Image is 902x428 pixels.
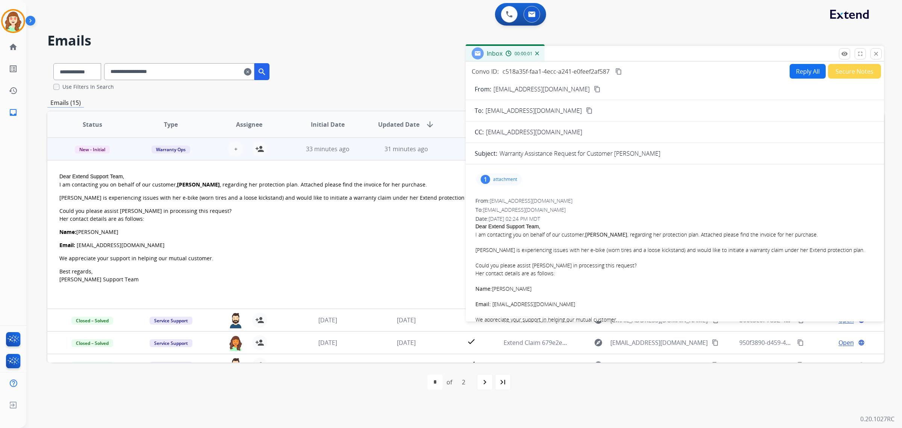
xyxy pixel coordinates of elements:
p: Warranty Assistance Request for Customer [PERSON_NAME] [499,149,660,158]
strong: Name: [475,285,492,292]
span: Closed – Solved [71,362,113,370]
img: avatar [3,11,24,32]
p: I am contacting you on behalf of our customer, , regarding her protection plan. Attached please f... [475,231,874,238]
span: Closed – Solved [71,339,113,347]
mat-icon: explore [594,361,603,370]
mat-icon: navigate_next [480,378,489,387]
span: 33 minutes ago [306,145,350,153]
div: 1 [481,175,490,184]
p: CC: [475,127,484,137]
span: [EMAIL_ADDRESS][DOMAIN_NAME] [492,301,575,308]
mat-icon: content_copy [797,362,804,369]
span: [DATE] [318,361,337,369]
mat-icon: language [858,362,865,369]
span: [EMAIL_ADDRESS][DOMAIN_NAME] [77,241,165,249]
span: [EMAIL_ADDRESS][DOMAIN_NAME] [490,197,572,204]
mat-icon: content_copy [712,339,719,346]
img: agent-avatar [228,335,243,351]
mat-icon: history [9,86,18,95]
span: Service Support [150,317,192,325]
p: [PERSON_NAME] [59,228,715,236]
p: Emails (15) [47,98,84,108]
mat-icon: search [257,67,266,76]
span: + [234,144,238,153]
mat-icon: content_copy [615,68,622,75]
strong: [PERSON_NAME] [585,231,627,238]
span: Assignee [236,120,262,129]
span: 31 minutes ago [384,145,428,153]
mat-icon: inbox [9,108,18,117]
span: [EMAIL_ADDRESS][DOMAIN_NAME] [610,338,708,347]
mat-icon: content_copy [594,86,601,93]
span: [DATE] 02:24 PM MDT [489,215,540,222]
span: Open [838,361,854,370]
mat-icon: explore [594,338,603,347]
mat-icon: person_add [255,144,264,153]
mat-icon: person_add [255,316,264,325]
mat-icon: person_add [255,338,264,347]
p: Best regards, [PERSON_NAME] Support Team [59,267,715,283]
div: of [446,378,452,387]
span: Open [838,338,854,347]
div: 2 [456,375,471,390]
span: [DATE] [318,338,337,347]
p: We appreciate your support in helping our mutual customer. [475,316,874,323]
button: + [228,141,243,156]
span: Inbox [487,49,502,58]
div: Date: [475,215,874,223]
mat-icon: content_copy [586,107,593,114]
mat-icon: language [858,339,865,346]
mat-icon: content_copy [797,339,804,346]
span: c518a35f-faa1-4ecc-a241-e0feef2af587 [502,67,610,76]
span: [DATE] [397,361,416,369]
span: Closed – Solved [71,317,113,325]
p: I am contacting you on behalf of our customer, , regarding her protection plan. Attached please f... [59,181,715,188]
strong: Email: [475,301,491,308]
strong: Email: [59,241,75,249]
span: [DATE] [397,338,416,347]
strong: [PERSON_NAME] [177,181,220,188]
p: Subject: [475,149,497,158]
mat-icon: fullscreen [857,50,864,57]
h2: Emails [47,33,884,48]
p: We appreciate your support in helping our mutual customer. [59,254,715,262]
button: Reply All [790,64,826,79]
mat-icon: arrow_downward [425,120,434,129]
span: 6744eab6-e827-430a-8402-4706b9cf2cb3 [739,361,854,369]
span: [EMAIL_ADDRESS][DOMAIN_NAME] [486,106,582,115]
mat-icon: person_add [255,361,264,370]
mat-icon: last_page [498,378,507,387]
mat-icon: check [467,360,476,369]
p: [PERSON_NAME] is experiencing issues with her e-bike (worn tires and a loose kickstand) and would... [475,246,874,254]
span: Initial Date [311,120,345,129]
div: From: [475,197,874,205]
div: Dear Extend Support Team, [59,173,715,181]
button: Secure Notes [828,64,881,79]
span: [EMAIL_ADDRESS][DOMAIN_NAME] [610,361,708,370]
mat-icon: home [9,42,18,52]
span: Service Support [150,339,192,347]
mat-icon: remove_red_eye [841,50,848,57]
span: [EMAIL_ADDRESS][DOMAIN_NAME] [486,128,582,136]
p: To: [475,106,483,115]
p: [EMAIL_ADDRESS][DOMAIN_NAME] [493,85,590,94]
p: [PERSON_NAME] [475,285,874,293]
p: 0.20.1027RC [860,414,894,423]
span: 950f3890-d459-4a12-bbfb-a259381ca82e [739,338,853,347]
p: [PERSON_NAME] is experiencing issues with her e-bike (worn tires and a loose kickstand) and would... [59,194,715,202]
label: Use Filters In Search [62,83,114,91]
p: From: [475,85,491,94]
mat-icon: list_alt [9,64,18,73]
img: agent-avatar [228,358,243,373]
span: Status [83,120,102,129]
span: [DATE] [318,316,337,324]
strong: Name: [59,228,76,235]
div: Dear Extend Support Team, [475,223,874,231]
div: To: [475,206,874,214]
mat-icon: close [873,50,879,57]
span: Extend Claim 679e2ec7-e554-476d-ade7-f7b73271dfd5 [PERSON_NAME] [504,338,704,347]
mat-icon: content_copy [712,362,719,369]
span: Updated Date [378,120,419,129]
mat-icon: check [467,337,476,346]
span: Re: Extend Claim - [PERSON_NAME] - Claim ID: 77f75505-e700-49ee-874b-c4d8c905666f [504,361,746,369]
